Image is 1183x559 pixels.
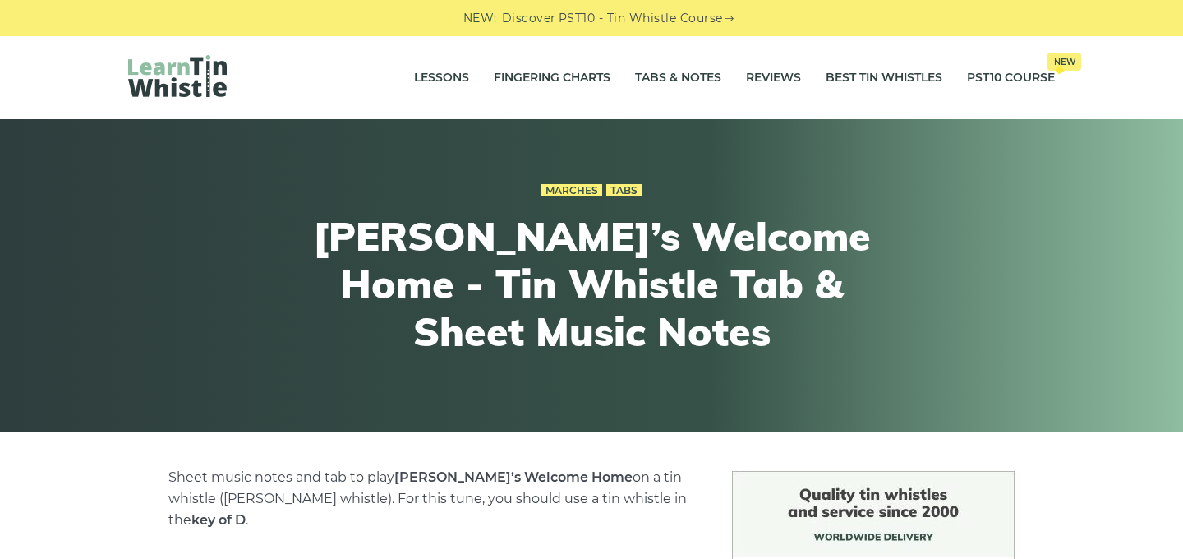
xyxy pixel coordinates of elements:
img: LearnTinWhistle.com [128,55,227,97]
a: Fingering Charts [494,58,610,99]
a: Best Tin Whistles [826,58,942,99]
a: Reviews [746,58,801,99]
a: PST10 CourseNew [967,58,1055,99]
span: New [1047,53,1081,71]
a: Marches [541,184,602,197]
a: Tabs [606,184,642,197]
a: Tabs & Notes [635,58,721,99]
strong: key of D [191,512,246,528]
a: Lessons [414,58,469,99]
h1: [PERSON_NAME]’s Welcome Home - Tin Whistle Tab & Sheet Music Notes [289,213,894,355]
strong: [PERSON_NAME]’s Welcome Home [394,469,633,485]
p: Sheet music notes and tab to play on a tin whistle ([PERSON_NAME] whistle). For this tune, you sh... [168,467,693,531]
